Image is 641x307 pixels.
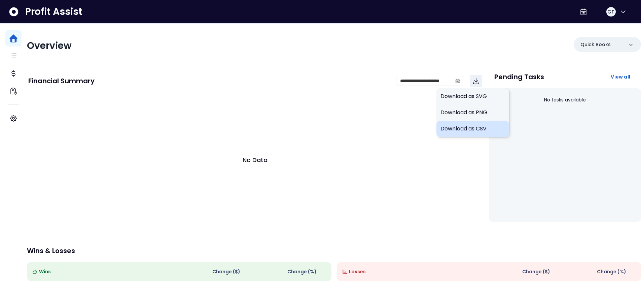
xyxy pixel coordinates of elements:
[39,268,51,275] span: Wins
[243,155,268,164] p: No Data
[440,109,505,117] span: Download as PNG
[287,268,317,275] span: Change (%)
[494,91,636,109] div: No tasks available
[212,268,240,275] span: Change ( $ )
[605,71,636,83] button: View all
[522,268,550,275] span: Change ( $ )
[611,73,630,80] span: View all
[27,39,72,52] span: Overview
[470,75,482,87] button: Download
[349,268,366,275] span: Losses
[27,247,641,254] p: Wins & Losses
[440,92,505,100] span: Download as SVG
[597,268,626,275] span: Change (%)
[607,8,614,15] span: GT
[455,79,460,83] svg: calendar
[440,125,505,133] span: Download as CSV
[494,73,544,80] p: Pending Tasks
[25,6,82,18] span: Profit Assist
[436,88,509,137] div: Download
[28,78,95,84] p: Financial Summary
[580,41,611,48] p: Quick Books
